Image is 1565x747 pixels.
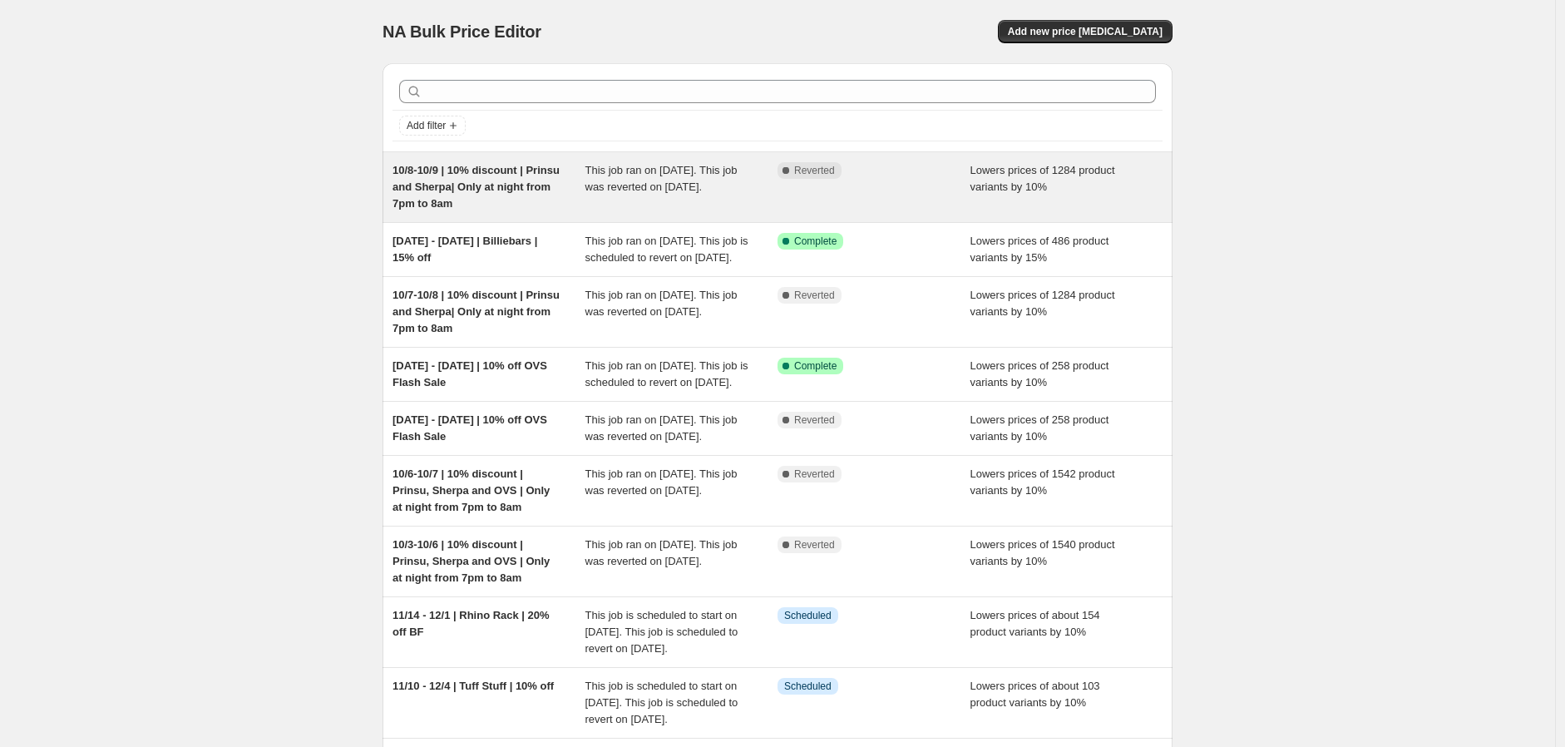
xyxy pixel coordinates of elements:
[970,289,1115,318] span: Lowers prices of 1284 product variants by 10%
[784,609,832,622] span: Scheduled
[998,20,1173,43] button: Add new price [MEDICAL_DATA]
[585,164,738,193] span: This job ran on [DATE]. This job was reverted on [DATE].
[794,538,835,552] span: Reverted
[794,359,837,373] span: Complete
[392,164,560,210] span: 10/8-10/9 | 10% discount | Prinsu and Sherpa| Only at night from 7pm to 8am
[407,119,446,132] span: Add filter
[392,609,550,638] span: 11/14 - 12/1 | Rhino Rack | 20% off BF
[970,235,1109,264] span: Lowers prices of 486 product variants by 15%
[585,609,738,655] span: This job is scheduled to start on [DATE]. This job is scheduled to revert on [DATE].
[970,538,1115,567] span: Lowers prices of 1540 product variants by 10%
[392,467,550,513] span: 10/6-10/7 | 10% discount | Prinsu, Sherpa and OVS | Only at night from 7pm to 8am
[383,22,541,41] span: NA Bulk Price Editor
[585,680,738,725] span: This job is scheduled to start on [DATE]. This job is scheduled to revert on [DATE].
[585,235,748,264] span: This job ran on [DATE]. This job is scheduled to revert on [DATE].
[970,164,1115,193] span: Lowers prices of 1284 product variants by 10%
[1008,25,1163,38] span: Add new price [MEDICAL_DATA]
[970,413,1109,443] span: Lowers prices of 258 product variants by 10%
[392,680,554,692] span: 11/10 - 12/4 | Tuff Stuff | 10% off
[970,359,1109,388] span: Lowers prices of 258 product variants by 10%
[970,467,1115,497] span: Lowers prices of 1542 product variants by 10%
[392,413,547,443] span: [DATE] - [DATE] | 10% off OVS Flash Sale
[399,116,466,136] button: Add filter
[392,289,560,334] span: 10/7-10/8 | 10% discount | Prinsu and Sherpa| Only at night from 7pm to 8am
[392,235,537,264] span: [DATE] - [DATE] | Billiebars | 15% off
[585,289,738,318] span: This job ran on [DATE]. This job was reverted on [DATE].
[794,235,837,248] span: Complete
[794,164,835,177] span: Reverted
[585,359,748,388] span: This job ran on [DATE]. This job is scheduled to revert on [DATE].
[970,609,1100,638] span: Lowers prices of about 154 product variants by 10%
[794,289,835,302] span: Reverted
[794,413,835,427] span: Reverted
[585,413,738,443] span: This job ran on [DATE]. This job was reverted on [DATE].
[392,538,550,584] span: 10/3-10/6 | 10% discount | Prinsu, Sherpa and OVS | Only at night from 7pm to 8am
[970,680,1100,709] span: Lowers prices of about 103 product variants by 10%
[392,359,547,388] span: [DATE] - [DATE] | 10% off OVS Flash Sale
[794,467,835,481] span: Reverted
[585,538,738,567] span: This job ran on [DATE]. This job was reverted on [DATE].
[784,680,832,693] span: Scheduled
[585,467,738,497] span: This job ran on [DATE]. This job was reverted on [DATE].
